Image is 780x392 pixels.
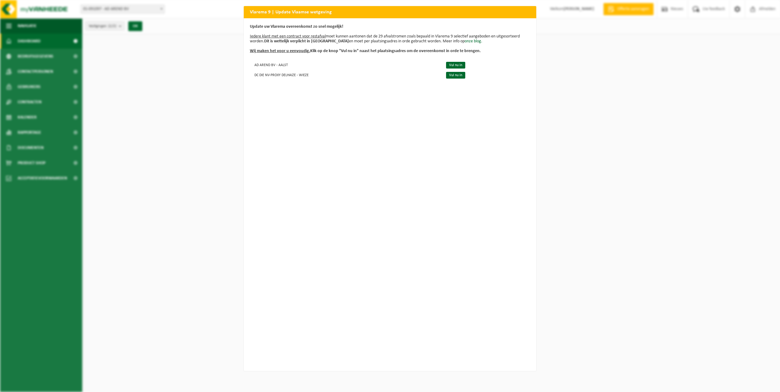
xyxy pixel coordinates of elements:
[244,6,536,18] h2: Vlarema 9 | Update Vlaamse wetgeving
[264,39,349,44] b: Dit is wettelijk verplicht in [GEOGRAPHIC_DATA]
[250,24,343,29] b: Update uw Vlarema overeenkomst zo snel mogelijk!
[250,49,310,53] u: Wij maken het voor u eenvoudig.
[446,72,465,79] a: Vul nu in
[250,34,326,39] u: Iedere klant met een contract voor restafval
[446,62,465,69] a: Vul nu in
[250,70,441,80] td: DC DIE NV-PROXY DELHAIZE - WIEZE
[250,49,481,53] b: Klik op de knop "Vul nu in" naast het plaatsingsadres om de overeenkomst in orde te brengen.
[250,24,530,54] p: moet kunnen aantonen dat de 29 afvalstromen zoals bepaald in Vlarema 9 selectief aangeboden en ui...
[465,39,482,44] a: onze blog.
[250,60,441,70] td: AD AREND BV - AALST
